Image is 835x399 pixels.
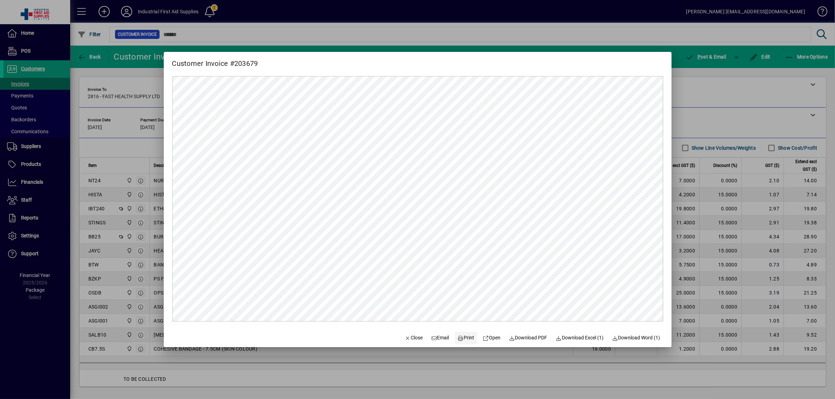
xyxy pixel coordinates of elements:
[455,332,477,344] button: Print
[431,334,449,341] span: Email
[509,334,547,341] span: Download PDF
[556,334,604,341] span: Download Excel (1)
[483,334,501,341] span: Open
[458,334,474,341] span: Print
[506,332,550,344] a: Download PDF
[164,52,267,69] h2: Customer Invoice #203679
[428,332,452,344] button: Email
[612,334,660,341] span: Download Word (1)
[553,332,607,344] button: Download Excel (1)
[405,334,423,341] span: Close
[480,332,504,344] a: Open
[402,332,426,344] button: Close
[609,332,663,344] button: Download Word (1)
